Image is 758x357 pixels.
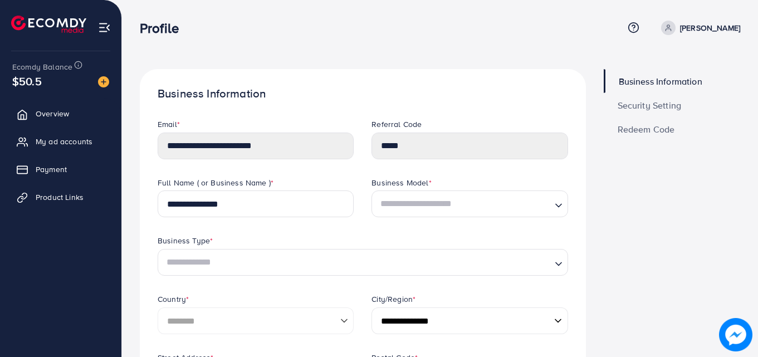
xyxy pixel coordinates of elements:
span: Ecomdy Balance [12,61,72,72]
label: Referral Code [371,119,422,130]
span: $50.5 [12,73,42,89]
h3: Profile [140,20,188,36]
a: Product Links [8,186,113,208]
span: Security Setting [618,101,682,110]
label: Business Type [158,235,213,246]
img: menu [98,21,111,34]
img: logo [11,16,86,33]
span: Payment [36,164,67,175]
img: image [98,76,109,87]
a: Payment [8,158,113,180]
label: City/Region [371,294,415,305]
a: Overview [8,102,113,125]
input: Search for option [163,252,550,273]
label: Email [158,119,180,130]
label: Business Model [371,177,431,188]
label: Full Name ( or Business Name ) [158,177,273,188]
div: Search for option [158,249,568,276]
label: Country [158,294,189,305]
span: Redeem Code [618,125,675,134]
input: Search for option [376,194,550,214]
span: Overview [36,108,69,119]
span: My ad accounts [36,136,92,147]
a: My ad accounts [8,130,113,153]
img: image [719,318,752,351]
a: [PERSON_NAME] [657,21,740,35]
span: Product Links [36,192,84,203]
h1: Business Information [158,87,568,101]
span: Business Information [619,77,702,86]
p: [PERSON_NAME] [680,21,740,35]
div: Search for option [371,190,568,217]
